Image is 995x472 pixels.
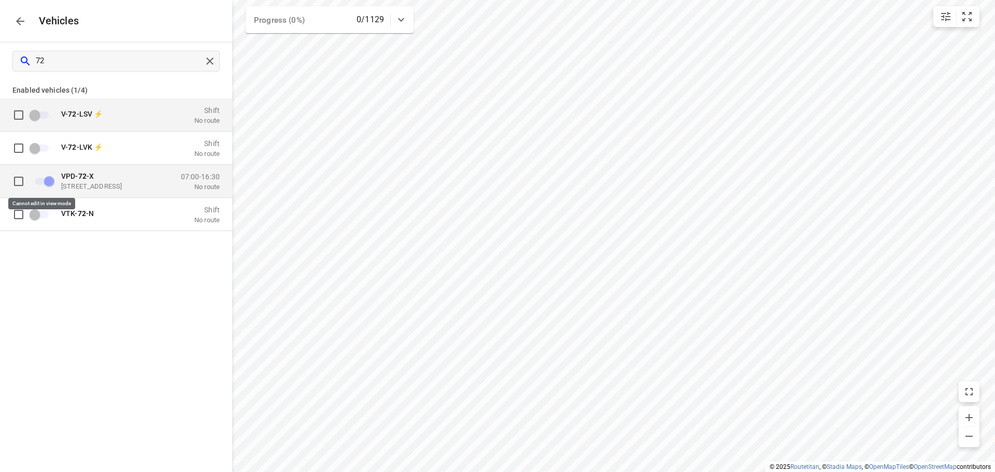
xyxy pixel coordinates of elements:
button: Map settings [935,6,956,27]
p: Vehicles [31,15,79,27]
input: Search vehicles [36,53,202,69]
a: Stadia Maps [827,463,862,470]
span: Cannot edit in view mode [29,138,55,158]
b: 72 [78,171,87,180]
p: No route [194,149,220,158]
a: Routetitan [790,463,819,470]
b: 72 [68,109,76,118]
p: 07:00-16:30 [181,172,220,180]
a: OpenMapTiles [869,463,909,470]
div: Cannot edit in view mode [8,104,29,125]
div: Cannot edit in view mode [8,204,29,224]
div: Cannot edit in view mode [8,170,29,191]
div: Progress (0%)0/1129 [246,6,414,33]
p: [STREET_ADDRESS] [61,182,165,190]
p: No route [194,116,220,124]
p: No route [181,182,220,191]
b: 72 [68,142,76,151]
p: Shift [194,106,220,114]
li: © 2025 , © , © © contributors [770,463,991,470]
button: Fit zoom [957,6,977,27]
a: OpenStreetMap [914,463,957,470]
span: Cannot edit in view mode [29,204,55,224]
p: No route [194,216,220,224]
p: 0/1129 [357,13,384,26]
span: VTK- -N [61,209,94,217]
div: Cannot edit in view mode [8,137,29,158]
span: Cannot edit in view mode [29,105,55,124]
div: small contained button group [933,6,979,27]
p: Shift [194,205,220,213]
span: VPD- -X [61,171,94,180]
span: Progress (0%) [254,16,305,25]
span: V- -LSV ⚡ [61,109,103,118]
b: 72 [78,209,86,217]
span: V- -LVK ⚡ [61,142,103,151]
p: Shift [194,139,220,147]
